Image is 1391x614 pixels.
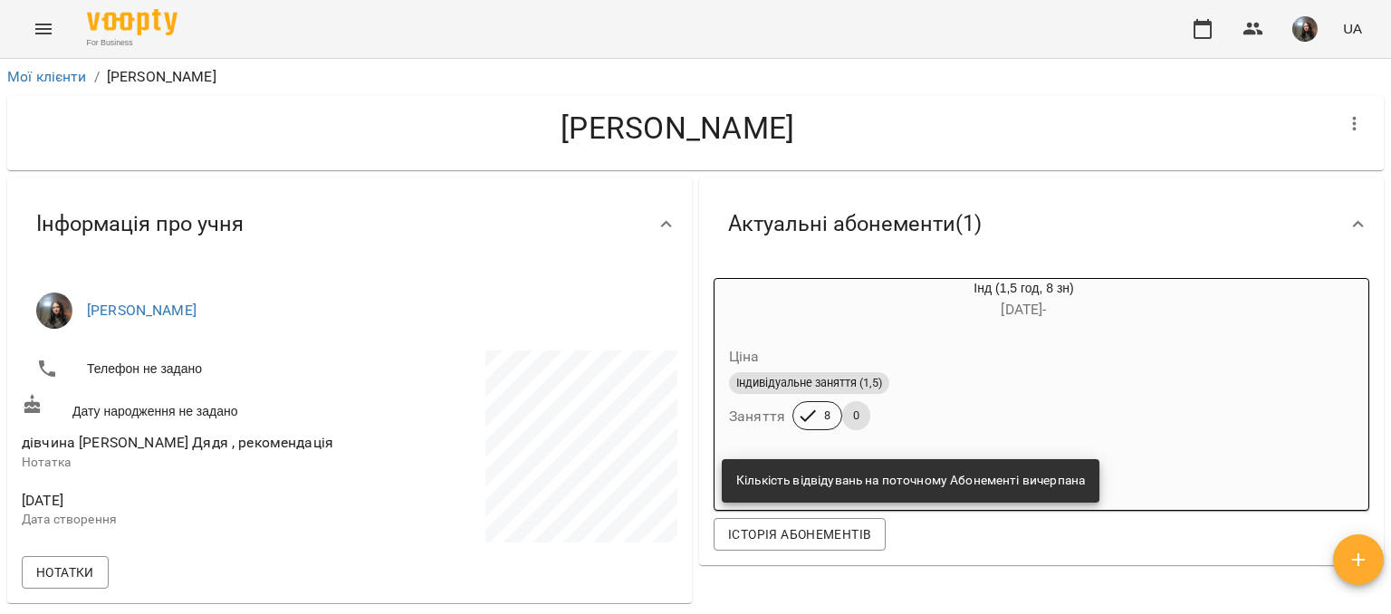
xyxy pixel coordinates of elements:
img: 3223da47ea16ff58329dec54ac365d5d.JPG [1292,16,1318,42]
div: Актуальні абонементи(1) [699,177,1384,271]
span: дівчина [PERSON_NAME] Дядя , рекомендація [22,434,333,451]
div: Інд (1,5 год, 8 зн) [801,279,1246,322]
button: UA [1336,12,1369,45]
p: Дата створення [22,511,346,529]
a: Мої клієнти [7,68,87,85]
h6: Ціна [729,344,760,369]
span: Актуальні абонементи ( 1 ) [728,210,982,238]
span: [DATE] - [1001,301,1046,318]
span: UA [1343,19,1362,38]
p: Нотатка [22,454,346,472]
div: Інформація про учня [7,177,692,271]
p: [PERSON_NAME] [107,66,216,88]
div: Кількість відвідувань на поточному Абонементі вичерпана [736,465,1085,497]
span: Індивідуальне заняття (1,5) [729,375,889,391]
li: / [94,66,100,88]
img: Бойцун Яна Вікторівна [36,293,72,329]
span: [DATE] [22,490,346,512]
a: [PERSON_NAME] [87,302,197,319]
button: Історія абонементів [714,518,886,551]
span: Інформація про учня [36,210,244,238]
h6: Заняття [729,404,785,429]
button: Menu [22,7,65,51]
span: Історія абонементів [728,523,871,545]
span: Нотатки [36,561,94,583]
li: Телефон не задано [22,350,346,387]
button: Нотатки [22,556,109,589]
div: Дату народження не задано [18,390,350,424]
img: Voopty Logo [87,9,177,35]
h4: [PERSON_NAME] [22,110,1333,147]
span: 0 [842,408,870,424]
nav: breadcrumb [7,66,1384,88]
div: Інд (1,5 год, 8 зн) [715,279,801,322]
span: For Business [87,37,177,49]
button: Інд (1,5 год, 8 зн)[DATE]- ЦінаІндивідуальне заняття (1,5)Заняття80 [715,279,1246,452]
span: 8 [813,408,841,424]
